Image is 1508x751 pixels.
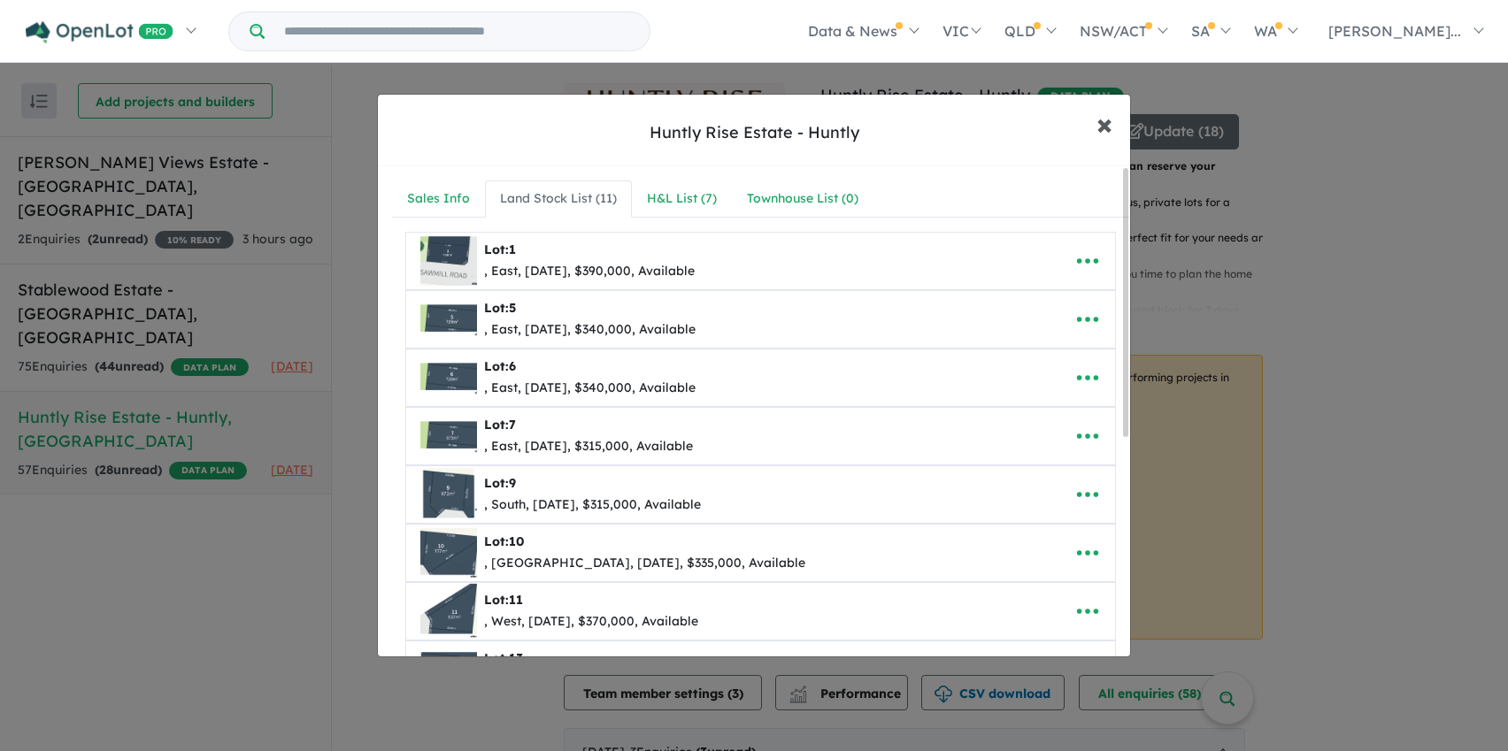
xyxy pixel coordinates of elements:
span: 13 [509,650,523,666]
img: Huntly%20Rise%20Estate%20-%20Huntly%20-%20Lot%205___1756096258.png [420,291,477,348]
div: H&L List ( 7 ) [647,188,717,210]
img: Openlot PRO Logo White [26,21,173,43]
span: [PERSON_NAME]... [1328,22,1461,40]
b: Lot: [484,533,524,549]
b: Lot: [484,417,516,433]
span: 11 [509,592,523,608]
img: Huntly%20Rise%20Estate%20-%20Huntly%20-%20Lot%2011___1756099325.png [420,583,477,640]
b: Lot: [484,358,516,374]
b: Lot: [484,475,516,491]
b: Lot: [484,592,523,608]
span: 10 [509,533,524,549]
div: Sales Info [407,188,470,210]
div: , [GEOGRAPHIC_DATA], [DATE], $335,000, Available [484,553,805,574]
img: Huntly%20Rise%20Estate%20-%20Huntly%20-%20Lot%201___1756095879.png [420,233,477,289]
div: Huntly Rise Estate - Huntly [650,121,859,144]
b: Lot: [484,241,516,257]
img: Huntly%20Rise%20Estate%20-%20Huntly%20-%20Lot%2013___1756099689.png [420,641,477,698]
img: Huntly%20Rise%20Estate%20-%20Huntly%20-%20Lot%207___1756096431.png [420,408,477,464]
div: , East, [DATE], $315,000, Available [484,436,693,457]
span: 1 [509,241,516,257]
b: Lot: [484,650,523,666]
span: 7 [509,417,516,433]
input: Try estate name, suburb, builder or developer [268,12,646,50]
div: Land Stock List ( 11 ) [500,188,617,210]
b: Lot: [484,300,516,316]
span: 6 [509,358,516,374]
div: Townhouse List ( 0 ) [747,188,858,210]
div: , East, [DATE], $390,000, Available [484,261,695,282]
div: , East, [DATE], $340,000, Available [484,378,696,399]
span: × [1096,104,1112,142]
div: , South, [DATE], $315,000, Available [484,494,701,516]
div: , West, [DATE], $370,000, Available [484,611,698,632]
div: , East, [DATE], $340,000, Available [484,319,696,341]
img: Huntly%20Rise%20Estate%20-%20Huntly%20-%20Lot%209___1756096563.png [420,466,477,523]
img: Huntly%20Rise%20Estate%20-%20Huntly%20-%20Lot%2010___1756096682.png [420,525,477,581]
span: 9 [509,475,516,491]
img: Huntly%20Rise%20Estate%20-%20Huntly%20-%20Lot%206___1756096051.png [420,349,477,406]
span: 5 [509,300,516,316]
